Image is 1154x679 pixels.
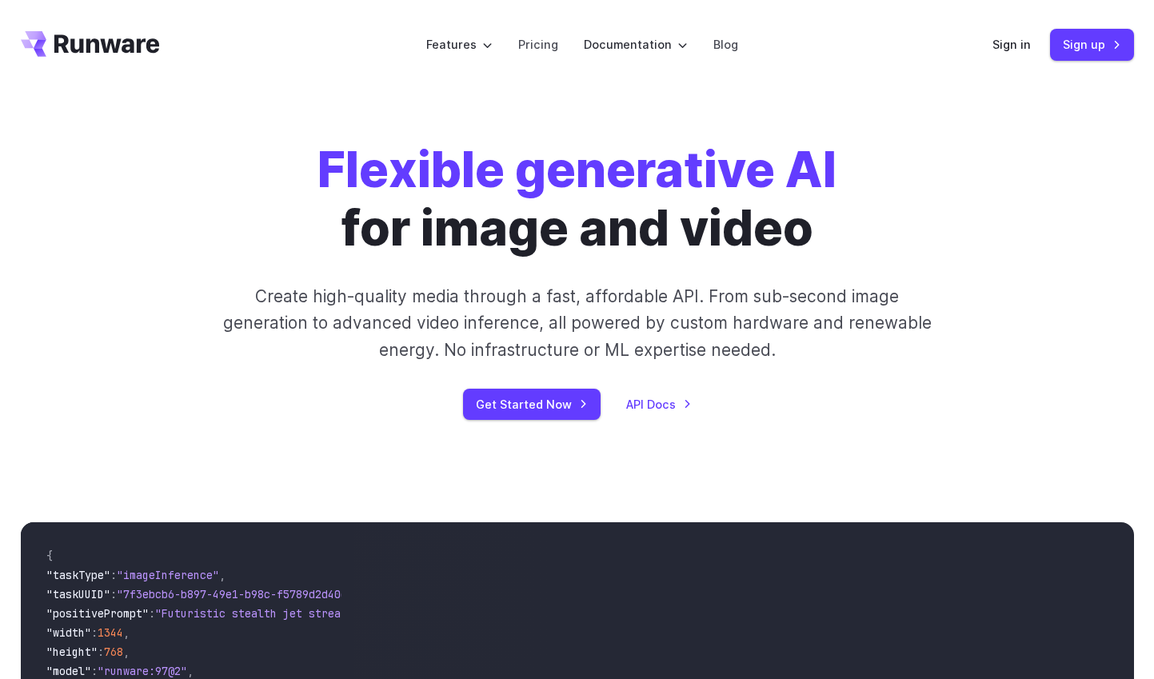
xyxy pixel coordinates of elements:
span: : [110,587,117,601]
span: "width" [46,625,91,640]
span: "taskType" [46,568,110,582]
span: "imageInference" [117,568,219,582]
span: , [219,568,226,582]
a: Pricing [518,35,558,54]
span: , [187,664,194,678]
span: : [149,606,155,621]
a: Get Started Now [463,389,601,420]
h1: for image and video [317,141,837,258]
span: , [123,645,130,659]
span: : [91,625,98,640]
span: 1344 [98,625,123,640]
span: "positivePrompt" [46,606,149,621]
span: "7f3ebcb6-b897-49e1-b98c-f5789d2d40d7" [117,587,360,601]
a: Sign in [992,35,1031,54]
span: "runware:97@2" [98,664,187,678]
span: : [110,568,117,582]
a: Blog [713,35,738,54]
label: Documentation [584,35,688,54]
span: { [46,549,53,563]
strong: Flexible generative AI [317,140,837,199]
span: , [123,625,130,640]
span: 768 [104,645,123,659]
span: : [98,645,104,659]
span: "Futuristic stealth jet streaking through a neon-lit cityscape with glowing purple exhaust" [155,606,737,621]
label: Features [426,35,493,54]
a: Sign up [1050,29,1134,60]
span: "height" [46,645,98,659]
span: "taskUUID" [46,587,110,601]
span: : [91,664,98,678]
p: Create high-quality media through a fast, affordable API. From sub-second image generation to adv... [221,283,933,363]
a: API Docs [626,395,692,413]
span: "model" [46,664,91,678]
a: Go to / [21,31,160,57]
